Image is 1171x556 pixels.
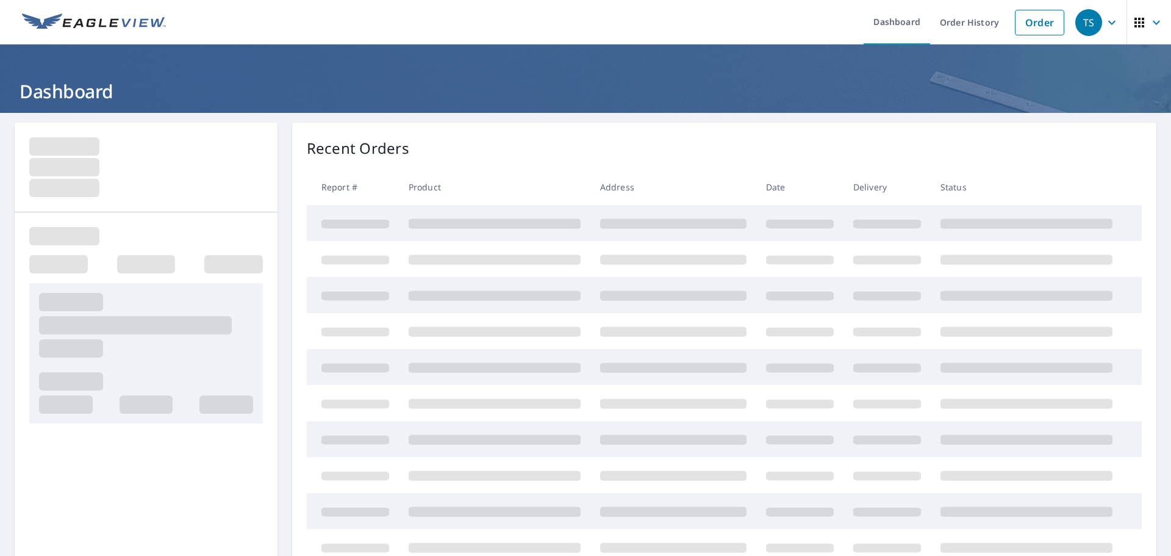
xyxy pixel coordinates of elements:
[931,169,1122,205] th: Status
[756,169,843,205] th: Date
[307,169,399,205] th: Report #
[307,137,409,159] p: Recent Orders
[399,169,590,205] th: Product
[22,13,166,32] img: EV Logo
[1015,10,1064,35] a: Order
[590,169,756,205] th: Address
[1075,9,1102,36] div: TS
[15,79,1156,104] h1: Dashboard
[843,169,931,205] th: Delivery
